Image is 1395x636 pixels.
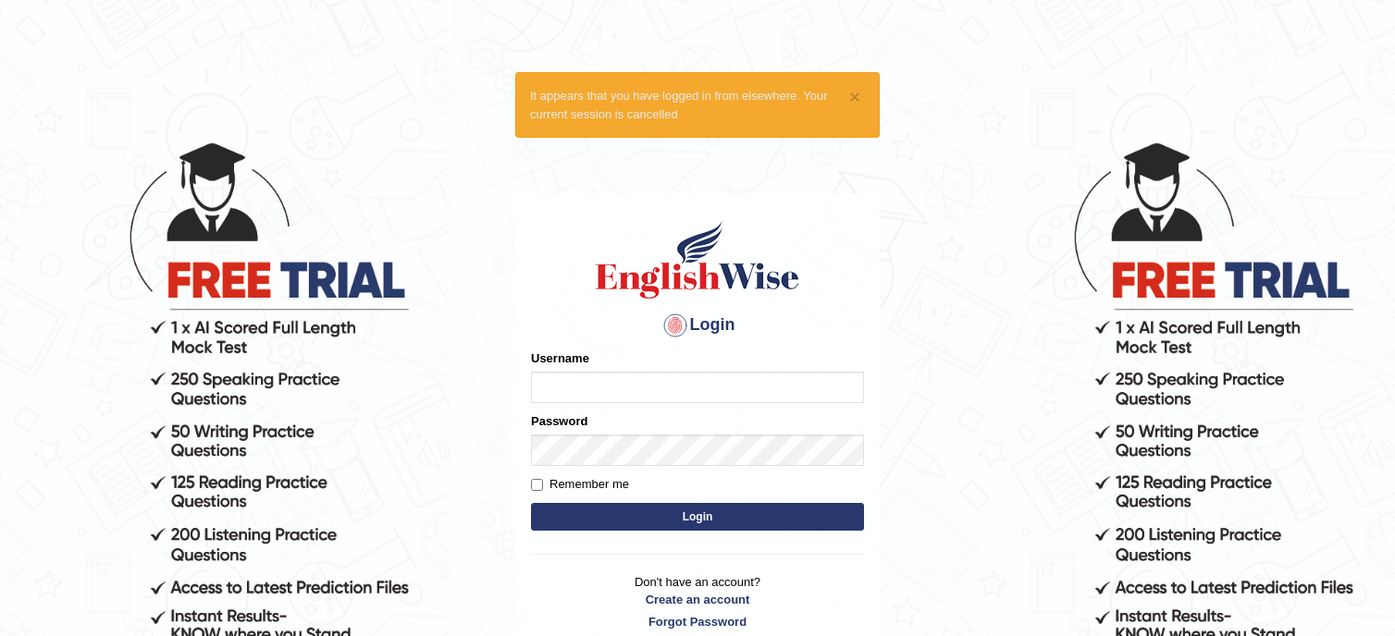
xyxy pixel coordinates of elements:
[849,87,860,106] button: ×
[531,412,587,430] label: Password
[531,573,864,630] p: Don't have an account?
[531,613,864,630] a: Forgot Password
[515,72,880,137] div: It appears that you have logged in from elsewhere. Your current session is cancelled
[592,218,803,301] img: Logo of English Wise sign in for intelligent practice with AI
[531,591,864,608] a: Create an account
[531,349,589,367] label: Username
[531,311,864,340] h4: Login
[531,503,864,531] button: Login
[531,475,629,494] label: Remember me
[531,479,543,491] input: Remember me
